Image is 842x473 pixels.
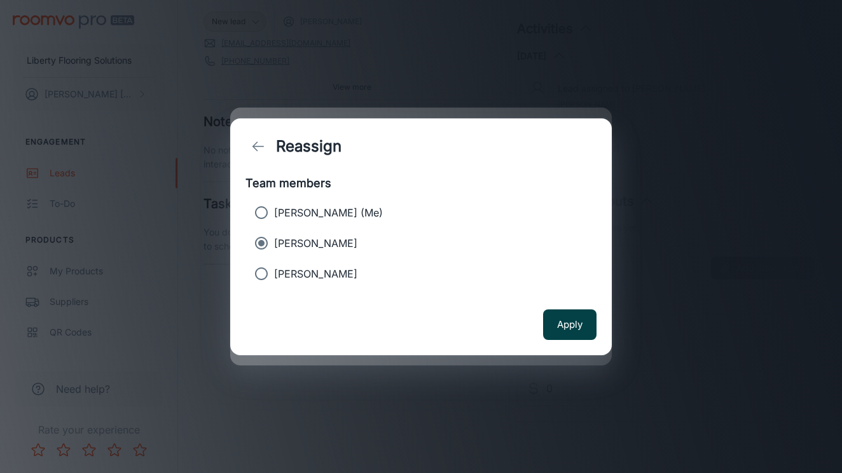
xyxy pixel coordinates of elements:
p: [PERSON_NAME] [274,266,357,281]
h1: Reassign [276,135,342,158]
button: Apply [543,309,597,340]
button: back [245,134,271,159]
p: [PERSON_NAME] [274,236,357,251]
p: [PERSON_NAME] (Me) [274,205,383,220]
h6: Team members [245,174,597,192]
